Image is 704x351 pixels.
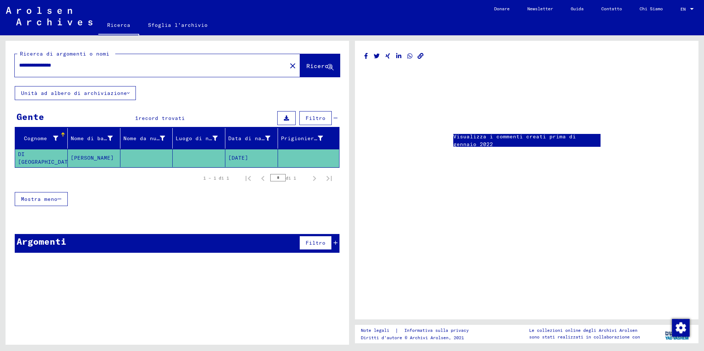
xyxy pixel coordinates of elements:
font: Data di nascita [228,135,278,142]
button: Condividi su Xing [384,52,392,61]
a: Sfoglia l'archivio [139,16,217,34]
mat-header-cell: Date of Birth [225,128,278,149]
a: Note legali [361,327,395,334]
p: Diritti d'autore © Archivi Arolsen, 2021 [361,334,478,341]
div: 1 – 1 di 1 [203,175,229,181]
mat-header-cell: Prisoner # [278,128,339,149]
mat-cell: [DATE] [225,149,278,167]
font: Prigioniero # [281,135,324,142]
img: yv_logo.png [663,325,691,343]
font: Unità ad albero di archiviazione [21,90,127,96]
span: record trovati [138,115,185,121]
p: Le collezioni online degli Archivi Arolsen [529,327,640,334]
a: Informativa sulla privacy [398,327,478,334]
span: EN [680,7,689,12]
button: Condividi su WhatsApp [406,52,414,61]
div: Prigioniero # [281,132,332,144]
a: Visualizza i commenti creati prima di gennaio 2022 [453,133,601,148]
span: Mostra meno [21,196,57,202]
div: Nome di battesimo [71,132,122,144]
span: 1 [135,115,138,121]
button: Filtro [299,236,332,250]
div: Modifica consenso [672,319,689,336]
img: Arolsen_neg.svg [6,7,92,25]
div: Gente [17,110,44,123]
button: Filtro [299,111,332,125]
mat-icon: close [288,61,297,70]
div: Luogo di nascita [176,132,227,144]
button: Ricerca [300,54,340,77]
mat-header-cell: Last Name [15,128,68,149]
span: Ricerca [306,62,332,70]
button: Prima pagina [241,171,256,185]
font: di 1 [286,175,296,181]
button: Pagina successiva [307,171,322,185]
font: Nome da nubile [123,135,170,142]
div: Nome da nubile [123,132,175,144]
font: Nome di battesimo [71,135,127,142]
div: Argomenti [17,235,66,248]
mat-label: Ricerca di argomenti o nomi [20,50,109,57]
button: Pagina precedente [256,171,270,185]
span: Filtro [306,240,325,246]
a: Ricerca [98,16,139,35]
button: Chiaro [285,58,300,73]
font: Luogo di nascita [176,135,229,142]
mat-header-cell: First Name [68,128,120,149]
font: | [395,327,398,334]
font: Cognome [24,135,47,142]
button: Condividi su LinkedIn [395,52,403,61]
img: Change consent [672,319,690,337]
mat-header-cell: Place of Birth [173,128,225,149]
button: Copia link [417,52,425,61]
mat-cell: DI [GEOGRAPHIC_DATA] [15,149,68,167]
button: Mostra meno [15,192,68,206]
button: Unità ad albero di archiviazione [15,86,136,100]
button: Ultima pagina [322,171,337,185]
mat-cell: [PERSON_NAME] [68,149,120,167]
p: sono stati realizzati in collaborazione con [529,334,640,340]
button: Condividi su Twitter [373,52,381,61]
mat-header-cell: Maiden Name [120,128,173,149]
div: Cognome [18,132,67,144]
div: Data di nascita [228,132,279,144]
button: Condividi su Facebook [362,52,370,61]
span: Filtro [306,115,325,121]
